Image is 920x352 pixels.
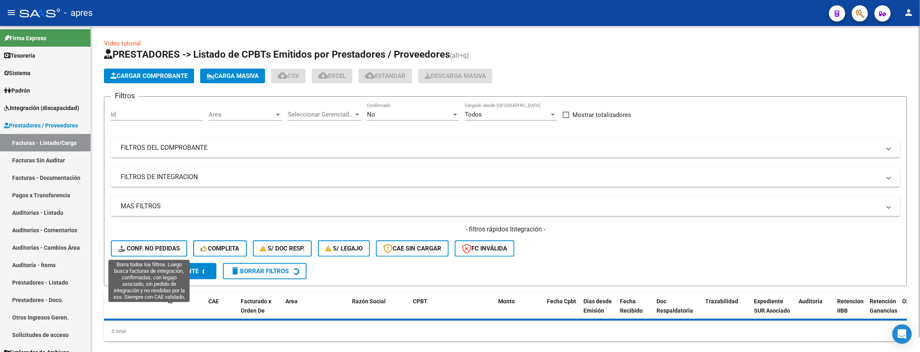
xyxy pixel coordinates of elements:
[278,72,299,80] span: CSV
[223,263,307,279] button: Borrar Filtros
[4,51,35,60] span: Tesorería
[580,293,617,328] datatable-header-cell: Días desde Emisión
[425,72,486,80] span: Descarga Masiva
[465,111,482,118] span: Todos
[620,298,643,314] span: Fecha Recibido
[318,71,328,80] mat-icon: cloud_download
[111,263,216,279] button: Buscar Comprobante
[271,69,306,83] button: CSV
[104,40,141,47] a: Video tutorial
[118,245,180,252] span: Conf. no pedidas
[200,69,265,83] button: Carga Masiva
[657,298,693,314] span: Doc Respaldatoria
[498,298,515,304] span: Monto
[64,4,93,22] span: - apres
[241,298,271,314] span: Facturado x Orden De
[111,138,900,158] mat-expansion-panel-header: FILTROS DEL COMPROBANTE
[282,293,337,328] datatable-header-cell: Area
[365,72,406,80] span: Estandar
[450,52,469,59] span: (alt+q)
[121,143,881,152] mat-panel-title: FILTROS DEL COMPROBANTE
[583,298,612,314] span: Días desde Emisión
[111,225,900,234] h4: - filtros rápidos Integración -
[462,245,507,252] span: FC Inválida
[653,293,702,328] datatable-header-cell: Doc Respaldatoria
[278,71,287,80] mat-icon: cloud_download
[367,111,375,118] span: No
[111,197,900,216] mat-expansion-panel-header: MAS FILTROS
[201,245,240,252] span: Completa
[230,268,289,275] span: Borrar Filtros
[702,293,751,328] datatable-header-cell: Trazabilidad
[207,72,259,80] span: Carga Masiva
[383,245,441,252] span: CAE SIN CARGAR
[837,298,864,314] span: Retencion IIBB
[418,69,492,83] app-download-masive: Descarga masiva de comprobantes (adjuntos)
[358,69,412,83] button: Estandar
[205,293,238,328] datatable-header-cell: CAE
[318,72,346,80] span: EXCEL
[365,71,375,80] mat-icon: cloud_download
[111,167,900,187] mat-expansion-panel-header: FILTROS DE INTEGRACION
[118,268,199,275] span: Buscar Comprobante
[121,173,881,181] mat-panel-title: FILTROS DE INTEGRACION
[376,240,449,257] button: CAE SIN CARGAR
[253,240,312,257] button: S/ Doc Resp.
[4,69,30,78] span: Sistema
[104,69,194,83] button: Cargar Comprobante
[495,293,544,328] datatable-header-cell: Monto
[260,245,305,252] span: S/ Doc Resp.
[209,111,274,118] span: Area
[111,90,139,101] h3: Filtros
[544,293,580,328] datatable-header-cell: Fecha Cpbt
[892,324,912,344] div: Open Intercom Messenger
[751,293,795,328] datatable-header-cell: Expediente SUR Asociado
[455,240,514,257] button: FC Inválida
[866,293,899,328] datatable-header-cell: Retención Ganancias
[547,298,576,304] span: Fecha Cpbt
[904,8,914,17] mat-icon: person
[418,69,492,83] button: Descarga Masiva
[349,293,410,328] datatable-header-cell: Razón Social
[312,69,352,83] button: EXCEL
[902,298,910,304] span: OP
[799,298,823,304] span: Auditoria
[325,245,363,252] span: S/ legajo
[104,321,907,341] div: 0 total
[208,298,219,304] span: CAE
[230,266,240,276] mat-icon: delete
[413,298,428,304] span: CPBT
[754,298,790,314] span: Expediente SUR Asociado
[870,298,897,314] span: Retención Ganancias
[352,298,386,304] span: Razón Social
[795,293,834,328] datatable-header-cell: Auditoria
[110,72,188,80] span: Cargar Comprobante
[118,266,128,276] mat-icon: search
[285,298,298,304] span: Area
[121,202,881,211] mat-panel-title: MAS FILTROS
[168,298,173,304] span: ID
[4,104,79,112] span: Integración (discapacidad)
[617,293,653,328] datatable-header-cell: Fecha Recibido
[4,34,46,43] span: Firma Express
[238,293,282,328] datatable-header-cell: Facturado x Orden De
[834,293,866,328] datatable-header-cell: Retencion IIBB
[318,240,370,257] button: S/ legajo
[164,293,205,328] datatable-header-cell: ID
[104,49,450,60] span: PRESTADORES -> Listado de CPBTs Emitidos por Prestadores / Proveedores
[4,121,78,130] span: Prestadores / Proveedores
[410,293,495,328] datatable-header-cell: CPBT
[572,110,631,120] span: Mostrar totalizadores
[193,240,247,257] button: Completa
[705,298,738,304] span: Trazabilidad
[111,240,187,257] button: Conf. no pedidas
[288,111,354,118] span: Seleccionar Gerenciador
[6,8,16,17] mat-icon: menu
[4,86,30,95] span: Padrón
